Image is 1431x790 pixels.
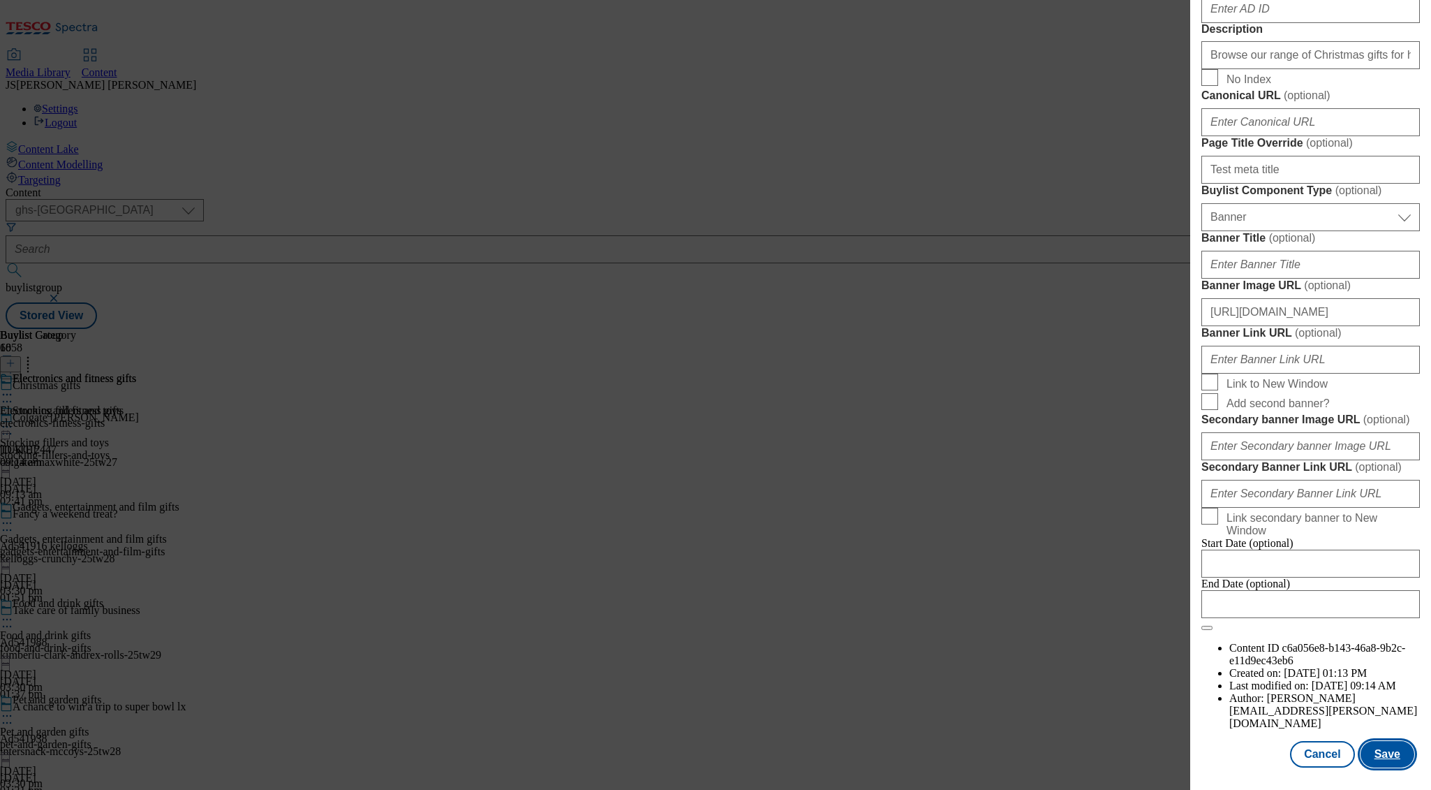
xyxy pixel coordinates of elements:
[1201,156,1420,184] input: Enter Page Title Override
[1201,184,1420,198] label: Buylist Component Type
[1226,397,1330,410] span: Add second banner?
[1284,667,1367,679] span: [DATE] 01:13 PM
[1229,642,1405,666] span: c6a056e8-b143-46a8-9b2c-e11d9ec43eb6
[1201,550,1420,578] input: Enter Date
[1229,692,1417,729] span: [PERSON_NAME][EMAIL_ADDRESS][PERSON_NAME][DOMAIN_NAME]
[1229,680,1420,692] li: Last modified on:
[1201,346,1420,374] input: Enter Banner Link URL
[1295,327,1342,339] span: ( optional )
[1360,741,1414,768] button: Save
[1201,413,1420,427] label: Secondary banner Image URL
[1306,137,1353,149] span: ( optional )
[1284,89,1330,101] span: ( optional )
[1201,326,1420,340] label: Banner Link URL
[1201,251,1420,279] input: Enter Banner Title
[1201,480,1420,508] input: Enter Secondary Banner Link URL
[1229,642,1420,667] li: Content ID
[1290,741,1354,768] button: Cancel
[1201,537,1293,549] span: Start Date (optional)
[1201,136,1420,150] label: Page Title Override
[1312,680,1396,692] span: [DATE] 09:14 AM
[1201,432,1420,460] input: Enter Secondary banner Image URL
[1201,108,1420,136] input: Enter Canonical URL
[1226,73,1271,86] span: No Index
[1304,279,1351,291] span: ( optional )
[1201,590,1420,618] input: Enter Date
[1201,41,1420,69] input: Enter Description
[1226,378,1328,390] span: Link to New Window
[1201,460,1420,474] label: Secondary Banner Link URL
[1201,298,1420,326] input: Enter Banner Image URL
[1201,23,1420,36] label: Description
[1201,578,1290,590] span: End Date (optional)
[1226,512,1414,537] span: Link secondary banner to New Window
[1201,89,1420,103] label: Canonical URL
[1201,231,1420,245] label: Banner Title
[1335,184,1382,196] span: ( optional )
[1201,279,1420,293] label: Banner Image URL
[1229,667,1420,680] li: Created on:
[1363,414,1410,425] span: ( optional )
[1269,232,1316,244] span: ( optional )
[1355,461,1402,473] span: ( optional )
[1229,692,1420,730] li: Author:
